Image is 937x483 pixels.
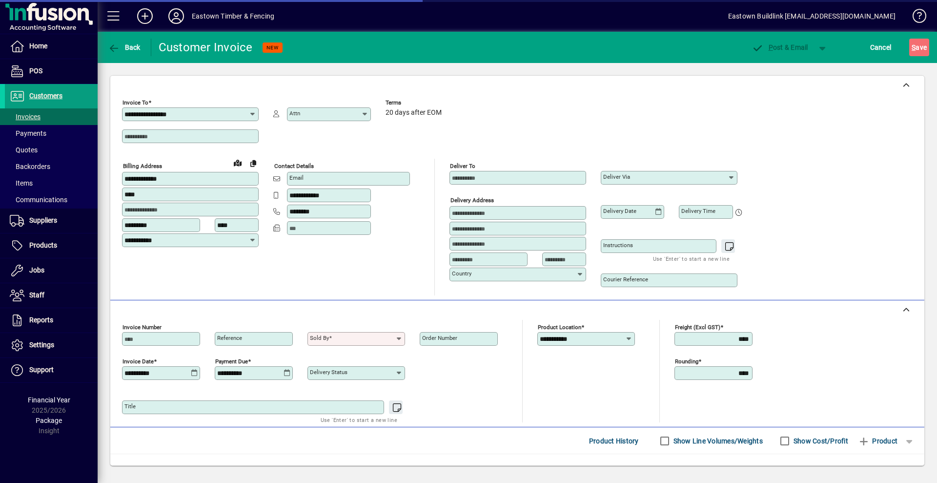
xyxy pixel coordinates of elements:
[589,433,639,449] span: Product History
[422,335,457,341] mat-label: Order number
[161,7,192,25] button: Profile
[28,396,70,404] span: Financial Year
[5,233,98,258] a: Products
[215,358,248,365] mat-label: Payment due
[386,109,442,117] span: 20 days after EOM
[905,2,925,34] a: Knowledge Base
[29,341,54,349] span: Settings
[5,34,98,59] a: Home
[5,191,98,208] a: Communications
[752,43,808,51] span: ost & Email
[266,44,279,51] span: NEW
[450,163,475,169] mat-label: Deliver To
[29,241,57,249] span: Products
[230,155,245,170] a: View on map
[675,358,698,365] mat-label: Rounding
[747,39,813,56] button: Post & Email
[108,43,141,51] span: Back
[122,358,154,365] mat-label: Invoice date
[858,433,897,449] span: Product
[310,369,347,376] mat-label: Delivery status
[122,99,148,106] mat-label: Invoice To
[98,39,151,56] app-page-header-button: Back
[5,209,98,233] a: Suppliers
[681,208,715,214] mat-label: Delivery time
[5,125,98,142] a: Payments
[129,7,161,25] button: Add
[122,324,162,331] mat-label: Invoice number
[10,113,41,121] span: Invoices
[29,366,54,374] span: Support
[672,436,763,446] label: Show Line Volumes/Weights
[912,40,927,55] span: ave
[5,108,98,125] a: Invoices
[29,216,57,224] span: Suppliers
[853,432,902,450] button: Product
[585,432,643,450] button: Product History
[310,335,329,341] mat-label: Sold by
[5,142,98,158] a: Quotes
[10,179,33,187] span: Items
[245,155,261,171] button: Copy to Delivery address
[5,358,98,382] a: Support
[5,175,98,191] a: Items
[603,276,648,283] mat-label: Courier Reference
[10,163,50,170] span: Backorders
[912,43,916,51] span: S
[5,283,98,308] a: Staff
[29,266,44,274] span: Jobs
[728,8,896,24] div: Eastown Buildlink [EMAIL_ADDRESS][DOMAIN_NAME]
[769,43,773,51] span: P
[868,39,894,56] button: Cancel
[386,100,444,106] span: Terms
[653,253,730,264] mat-hint: Use 'Enter' to start a new line
[124,403,136,410] mat-label: Title
[105,39,143,56] button: Back
[603,173,630,180] mat-label: Deliver via
[29,67,42,75] span: POS
[10,129,46,137] span: Payments
[675,324,720,331] mat-label: Freight (excl GST)
[217,335,242,341] mat-label: Reference
[5,59,98,84] a: POS
[10,196,67,204] span: Communications
[36,417,62,424] span: Package
[29,42,47,50] span: Home
[792,436,848,446] label: Show Cost/Profit
[192,8,274,24] div: Eastown Timber & Fencing
[321,414,397,425] mat-hint: Use 'Enter' to start a new line
[5,333,98,357] a: Settings
[603,242,633,249] mat-label: Instructions
[29,92,62,100] span: Customers
[159,40,253,55] div: Customer Invoice
[452,270,471,277] mat-label: Country
[870,40,892,55] span: Cancel
[5,308,98,333] a: Reports
[289,174,304,181] mat-label: Email
[909,39,929,56] button: Save
[603,208,636,214] mat-label: Delivery date
[5,158,98,175] a: Backorders
[5,258,98,283] a: Jobs
[538,324,581,331] mat-label: Product location
[29,291,44,299] span: Staff
[10,146,38,154] span: Quotes
[289,110,300,117] mat-label: Attn
[29,316,53,324] span: Reports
